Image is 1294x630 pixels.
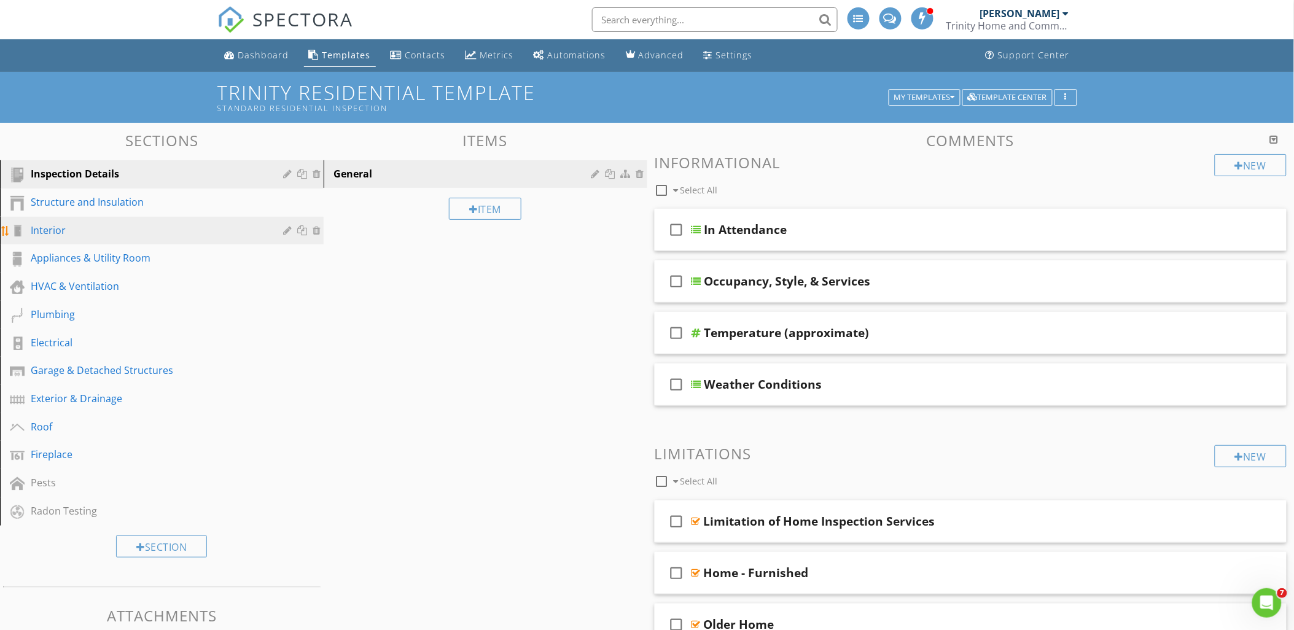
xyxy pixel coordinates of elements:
[405,49,446,61] div: Contacts
[449,198,521,220] div: Item
[716,49,753,61] div: Settings
[655,445,1287,462] h3: Limitations
[220,44,294,67] a: Dashboard
[217,82,1077,113] h1: Trinity Residential Template
[704,325,870,340] div: Temperature (approximate)
[253,6,354,32] span: SPECTORA
[889,89,961,106] button: My Templates
[1215,154,1287,176] div: New
[217,6,244,33] img: The Best Home Inspection Software - Spectora
[998,49,1070,61] div: Support Center
[31,504,265,518] div: Radon Testing
[31,307,265,322] div: Plumbing
[981,44,1075,67] a: Support Center
[31,335,265,350] div: Electrical
[894,93,955,102] div: My Templates
[238,49,289,61] div: Dashboard
[480,49,514,61] div: Metrics
[31,223,265,238] div: Interior
[333,166,595,181] div: General
[667,558,687,588] i: check_box_outline_blank
[1252,588,1282,618] iframe: Intercom live chat
[667,266,687,296] i: check_box_outline_blank
[31,279,265,294] div: HVAC & Ventilation
[529,44,611,67] a: Automations (Advanced)
[31,251,265,265] div: Appliances & Utility Room
[667,318,687,348] i: check_box_outline_blank
[655,132,1287,149] h3: Comments
[324,132,647,149] h3: Items
[655,154,1287,171] h3: Informational
[704,222,787,237] div: In Attendance
[31,391,265,406] div: Exterior & Drainage
[217,17,354,42] a: SPECTORA
[667,370,687,399] i: check_box_outline_blank
[217,103,893,113] div: Standard Residential Inspection
[31,475,265,490] div: Pests
[704,274,871,289] div: Occupancy, Style, & Services
[667,507,687,536] i: check_box_outline_blank
[304,44,376,67] a: Templates
[680,184,718,196] span: Select All
[946,20,1069,32] div: Trinity Home and Commerical Inspection Services
[704,377,822,392] div: Weather Conditions
[31,447,265,462] div: Fireplace
[592,7,838,32] input: Search everything...
[968,93,1047,102] div: Template Center
[962,91,1053,102] a: Template Center
[31,419,265,434] div: Roof
[548,49,606,61] div: Automations
[680,475,718,487] span: Select All
[31,363,265,378] div: Garage & Detached Structures
[322,49,371,61] div: Templates
[461,44,519,67] a: Metrics
[1277,588,1287,598] span: 7
[1215,445,1287,467] div: New
[704,566,809,580] div: Home - Furnished
[386,44,451,67] a: Contacts
[621,44,689,67] a: Advanced
[962,89,1053,106] button: Template Center
[116,535,207,558] div: Section
[980,7,1060,20] div: [PERSON_NAME]
[704,514,935,529] div: Limitation of Home Inspection Services
[639,49,684,61] div: Advanced
[31,166,265,181] div: Inspection Details
[667,215,687,244] i: check_box_outline_blank
[699,44,758,67] a: Settings
[31,195,265,209] div: Structure and Insulation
